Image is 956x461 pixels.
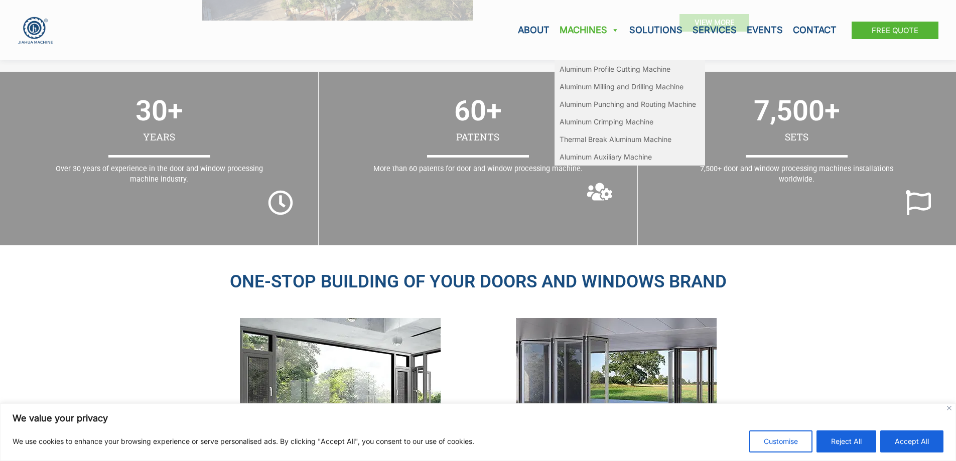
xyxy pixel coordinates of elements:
a: Thermal Break Aluminum Machine [555,130,705,148]
div: More than 60 patents for door and window processing machine. [344,164,612,175]
span: + [486,97,612,125]
span: 60 [454,97,486,125]
div: PATENTS [344,125,612,149]
p: We use cookies to enhance your browsing experience or serve personalised ads. By clicking "Accept... [13,435,474,447]
a: Aluminum Profile Cutting Machine [555,60,705,78]
a: Free Quote [852,22,938,39]
button: Reject All [816,430,876,452]
span: 30 [135,97,168,125]
h2: One-stop building of your doors and windows brand [192,270,764,293]
a: Aluminum Milling and Drilling Machine [555,78,705,95]
a: Aluminum Crimping Machine [555,113,705,130]
p: We value your privacy [13,412,943,424]
img: Close [947,406,951,410]
span: 7,500 [754,97,825,125]
a: Aluminum Auxiliary Machine [555,148,705,166]
span: + [825,97,931,125]
img: JH Aluminium Window & Door Processing Machines [18,17,53,44]
span: + [168,97,294,125]
button: Accept All [880,430,943,452]
div: Over 30 years of experience in the door and window processing machine industry. [25,164,293,185]
div: YEARS [25,125,293,149]
div: SETS [663,125,931,149]
a: Aluminum Punching and Routing Machine [555,95,705,113]
div: 7,500+ door and window processing machines installations worldwide. [663,164,931,185]
button: Customise [749,430,812,452]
